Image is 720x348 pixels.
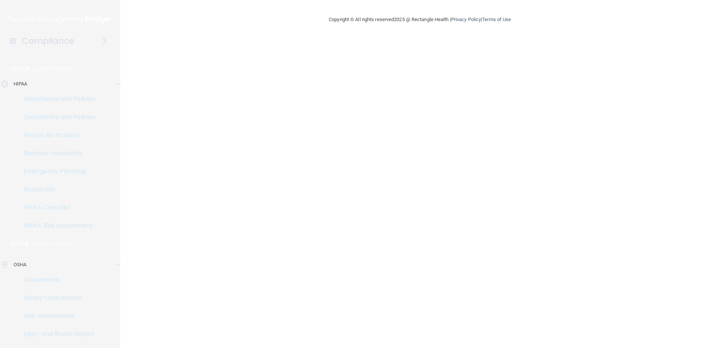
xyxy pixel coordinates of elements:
img: PMB logo [9,12,111,27]
p: HIPAA Checklist [5,204,108,211]
p: Documents and Policies [5,95,108,103]
p: OSHA [10,239,29,248]
p: Documents [5,276,108,284]
p: HIPAA [14,79,27,89]
p: Resources [5,186,108,193]
p: Emergency Planning [5,168,108,175]
p: HIPAA Risk Assessment [5,222,108,229]
a: Privacy Policy [451,17,481,22]
p: Report an Incident [5,131,108,139]
p: Safety Data Sheets [5,294,108,302]
h4: Compliance [22,36,74,46]
div: Copyright © All rights reserved 2025 @ Rectangle Health | | [282,8,557,32]
p: Documents and Policies [5,113,108,121]
p: OSHA [14,260,26,269]
p: Self-Assessment [5,312,108,320]
p: Learn More! [33,239,73,248]
a: Terms of Use [482,17,511,22]
p: Injury and Illness Report [5,330,108,338]
p: Business Associates [5,150,108,157]
p: Learn More! [33,64,73,73]
p: HIPAA [10,64,29,73]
